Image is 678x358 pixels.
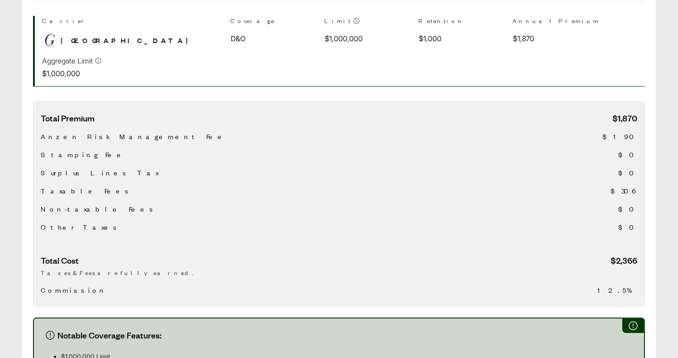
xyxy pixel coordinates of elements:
span: $0 [618,149,637,160]
span: Stamping Fee [41,149,126,160]
span: $190 [602,131,637,142]
th: Coverage [230,16,317,29]
span: D&O [231,33,246,44]
span: $2,366 [611,255,637,266]
span: Surplus Lines Tax [41,167,158,178]
span: $0 [618,203,637,214]
span: $1,000,000 [325,33,363,44]
span: Non-taxable Fees [41,203,156,214]
span: $0 [618,222,637,232]
span: $306 [611,185,637,196]
th: Carrier [42,16,223,29]
span: $0 [618,167,637,178]
p: Aggregate Limit [42,55,93,66]
th: Retention [418,16,505,29]
th: Annual Premium [512,16,599,29]
span: Total Cost [41,255,79,266]
span: $1,870 [612,112,637,124]
span: $1,000 [419,33,441,44]
span: Notable Coverage Features: [57,329,161,341]
img: Greenwich logo [43,34,57,47]
span: [GEOGRAPHIC_DATA] [61,35,196,46]
span: Other Taxes [41,222,120,232]
p: $1,000,000 [42,68,102,79]
span: $1,870 [513,33,534,44]
span: Taxable Fees [41,185,132,196]
span: Anzen Risk Management Fee [41,131,227,142]
p: Taxes & Fees are fully earned. [41,268,637,277]
span: Commission [41,285,107,295]
th: Limit [324,16,411,29]
span: Total Premium [41,112,95,124]
span: 12.5% [597,285,637,295]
